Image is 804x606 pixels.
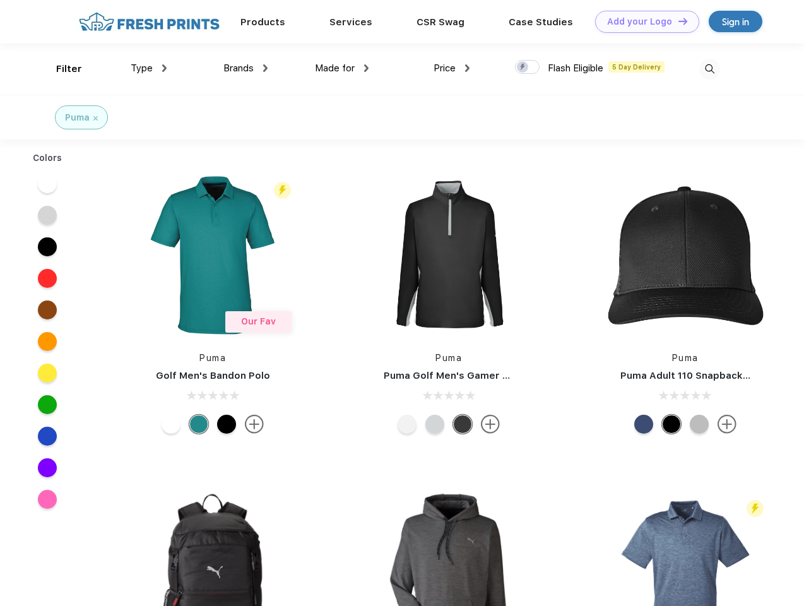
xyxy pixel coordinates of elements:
[365,171,533,339] img: func=resize&h=266
[364,64,369,72] img: dropdown.png
[434,62,456,74] span: Price
[93,116,98,121] img: filter_cancel.svg
[747,500,764,517] img: flash_active_toggle.svg
[217,415,236,434] div: Puma Black
[678,18,687,25] img: DT
[718,415,736,434] img: more.svg
[245,415,264,434] img: more.svg
[129,171,297,339] img: func=resize&h=266
[315,62,355,74] span: Made for
[607,16,672,27] div: Add your Logo
[274,182,291,199] img: flash_active_toggle.svg
[608,61,665,73] span: 5 Day Delivery
[709,11,762,32] a: Sign in
[241,316,276,326] span: Our Fav
[548,62,603,74] span: Flash Eligible
[131,62,153,74] span: Type
[240,16,285,28] a: Products
[75,11,223,33] img: fo%20logo%202.webp
[384,370,583,381] a: Puma Golf Men's Gamer Golf Quarter-Zip
[672,353,699,363] a: Puma
[23,151,72,165] div: Colors
[481,415,500,434] img: more.svg
[435,353,462,363] a: Puma
[662,415,681,434] div: Pma Blk Pma Blk
[189,415,208,434] div: Green Lagoon
[162,415,180,434] div: Bright White
[601,171,769,339] img: func=resize&h=266
[690,415,709,434] div: Quarry with Brt Whit
[329,16,372,28] a: Services
[425,415,444,434] div: High Rise
[699,59,720,80] img: desktop_search.svg
[162,64,167,72] img: dropdown.png
[453,415,472,434] div: Puma Black
[417,16,464,28] a: CSR Swag
[199,353,226,363] a: Puma
[56,62,82,76] div: Filter
[223,62,254,74] span: Brands
[263,64,268,72] img: dropdown.png
[65,111,90,124] div: Puma
[465,64,470,72] img: dropdown.png
[634,415,653,434] div: Peacoat Qut Shd
[156,370,270,381] a: Golf Men's Bandon Polo
[722,15,749,29] div: Sign in
[398,415,417,434] div: Bright White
